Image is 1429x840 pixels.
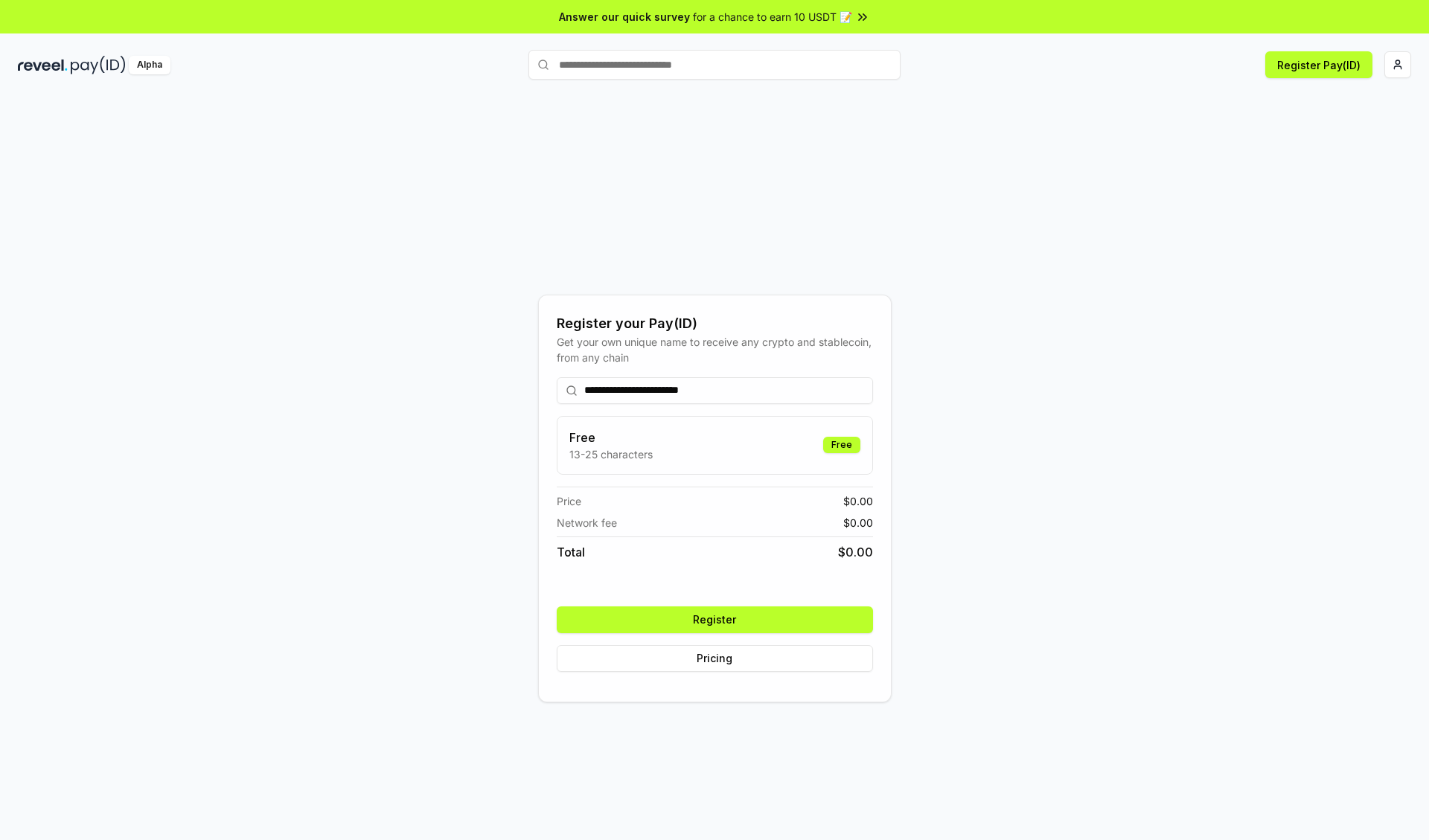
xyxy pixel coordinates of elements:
[557,645,873,672] button: Pricing
[557,543,585,561] span: Total
[557,313,873,334] div: Register your Pay(ID)
[823,437,860,453] div: Free
[569,429,653,446] h3: Free
[129,56,170,74] div: Alpha
[557,334,873,365] div: Get your own unique name to receive any crypto and stablecoin, from any chain
[557,606,873,633] button: Register
[1265,51,1372,78] button: Register Pay(ID)
[559,9,690,25] span: Answer our quick survey
[693,9,852,25] span: for a chance to earn 10 USDT 📝
[838,543,873,561] span: $ 0.00
[843,515,873,530] span: $ 0.00
[71,56,126,74] img: pay_id
[18,56,68,74] img: reveel_dark
[843,493,873,509] span: $ 0.00
[557,515,617,530] span: Network fee
[557,493,581,509] span: Price
[569,446,653,462] p: 13-25 characters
